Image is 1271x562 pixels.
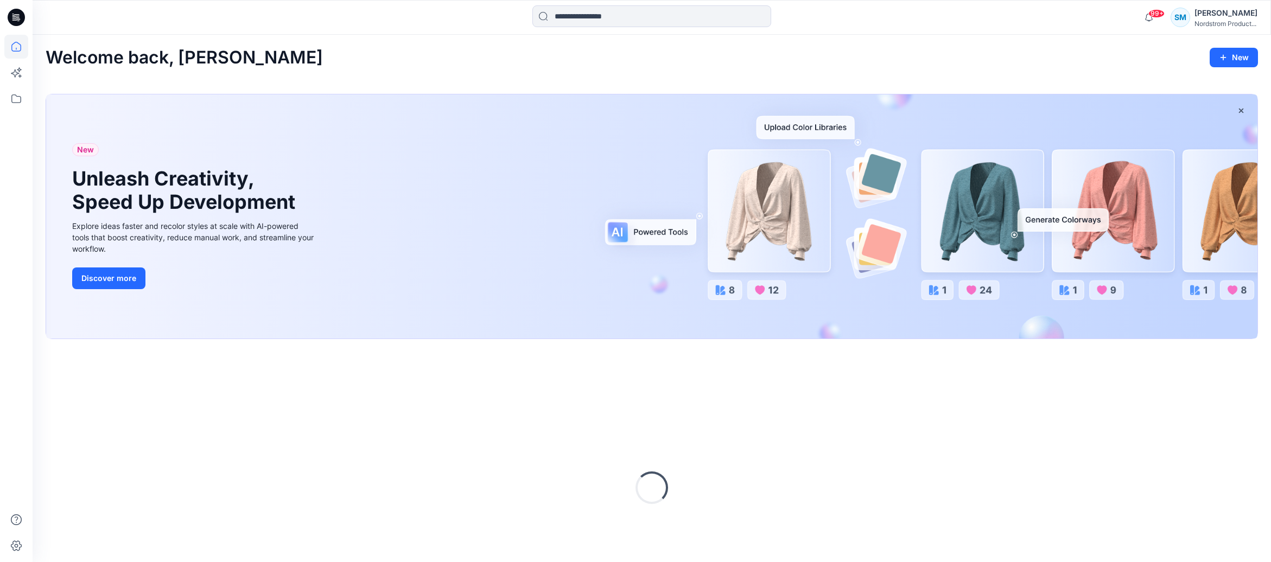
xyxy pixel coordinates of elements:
div: [PERSON_NAME] [1194,7,1257,20]
div: Explore ideas faster and recolor styles at scale with AI-powered tools that boost creativity, red... [72,220,316,254]
a: Discover more [72,267,316,289]
button: Discover more [72,267,145,289]
div: SM [1171,8,1190,27]
div: Nordstrom Product... [1194,20,1257,28]
button: New [1210,48,1258,67]
span: New [77,143,94,156]
h1: Unleash Creativity, Speed Up Development [72,167,300,214]
span: 99+ [1148,9,1165,18]
h2: Welcome back, [PERSON_NAME] [46,48,323,68]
